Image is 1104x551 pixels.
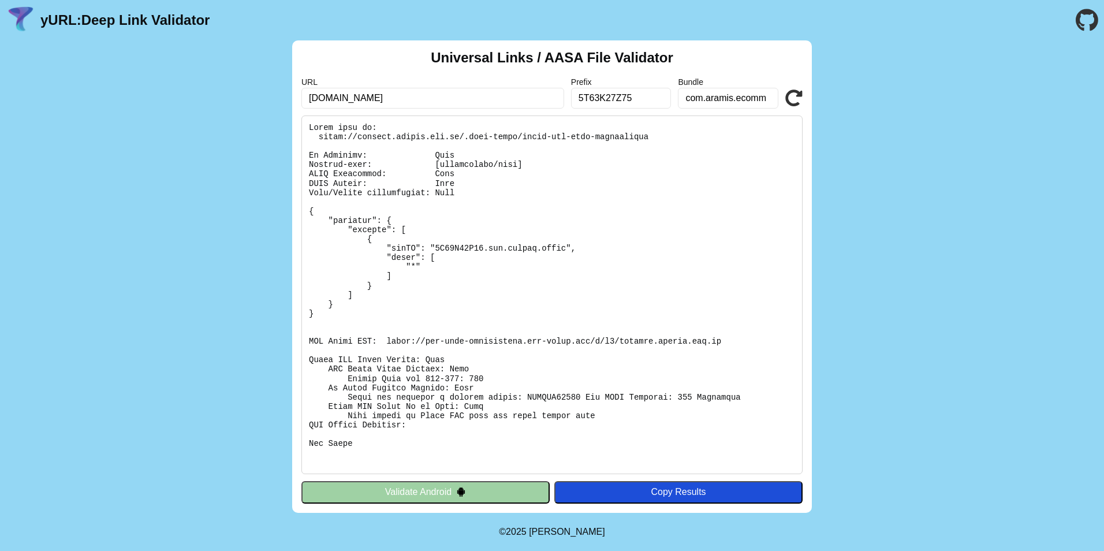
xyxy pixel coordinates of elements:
[678,77,778,87] label: Bundle
[571,88,672,109] input: Optional
[6,5,36,35] img: yURL Logo
[506,527,527,537] span: 2025
[431,50,673,66] h2: Universal Links / AASA File Validator
[456,487,466,497] img: droidIcon.svg
[571,77,672,87] label: Prefix
[499,513,605,551] footer: ©
[301,88,564,109] input: Required
[529,527,605,537] a: Michael Ibragimchayev's Personal Site
[301,77,564,87] label: URL
[301,481,550,503] button: Validate Android
[301,116,803,474] pre: Lorem ipsu do: sitam://consect.adipis.eli.se/.doei-tempo/incid-utl-etdo-magnaaliqua En Adminimv: ...
[678,88,778,109] input: Optional
[554,481,803,503] button: Copy Results
[40,12,210,28] a: yURL:Deep Link Validator
[560,487,797,497] div: Copy Results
